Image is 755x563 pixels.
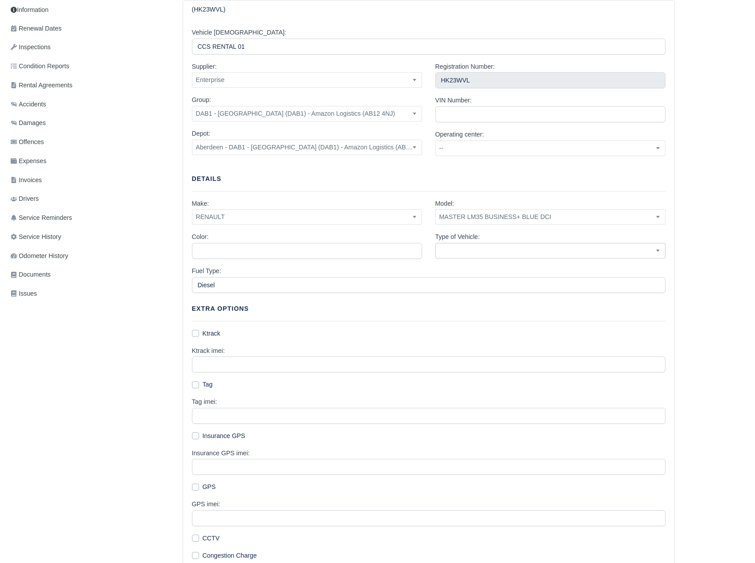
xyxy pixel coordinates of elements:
a: Rental Agreements [7,77,109,94]
a: Condition Reports [7,58,109,75]
label: GPS [203,482,216,492]
a: Expenses [7,152,109,170]
span: Service History [11,232,61,242]
label: Ktrack [203,328,220,339]
label: Group: [192,95,211,105]
span: Aberdeen - DAB1 - Aberdeen (DAB1) - Amazon Logistics (AB12 4NJ) [192,142,422,153]
a: Service Reminders [7,209,109,227]
a: Inspections [7,39,109,56]
a: Issues [7,285,109,302]
span: Odometer History [11,251,68,261]
strong: Extra Options [192,305,249,312]
h6: (HK23WVL) [192,6,226,13]
span: Service Reminders [11,213,72,223]
span: Issues [11,289,37,299]
a: Information [7,2,109,18]
label: Ktrack imei: [192,346,225,356]
span: Invoices [11,175,42,185]
span: Offences [11,137,44,147]
iframe: Chat Widget [711,520,755,563]
a: Drivers [7,190,109,207]
label: Tag imei: [192,397,217,407]
span: Inspections [11,42,51,52]
span: -- [435,141,665,156]
a: Service History [7,228,109,246]
label: Model: [435,199,454,209]
span: Expenses [11,156,47,166]
label: Make: [192,199,209,209]
a: Renewal Dates [7,20,109,37]
span: Renewal Dates [11,23,62,34]
input: e.g. Vehicle1 [192,39,665,55]
a: Accidents [7,96,109,113]
label: Operating center: [435,129,484,140]
label: VIN Number: [435,95,472,106]
span: Enterprise [192,74,422,86]
span: Documents [11,270,51,280]
label: CCTV [203,533,220,543]
label: Depot: [192,129,211,139]
a: Damages [7,114,109,132]
span: Drivers [11,194,39,204]
label: Insurance GPS [203,431,246,441]
span: -- [436,143,665,154]
span: Accidents [11,99,46,109]
span: RENAULT [192,209,422,225]
a: Documents [7,266,109,283]
a: Odometer History [7,247,109,265]
a: Invoices [7,172,109,189]
label: GPS imei: [192,499,220,509]
input: Vehicle number plate, model/make will be populated automatically! [435,72,665,88]
span: RENAULT [192,211,422,223]
span: MASTER LM35 BUSINESS+ BLUE DCI [436,211,665,223]
label: Fuel Type: [192,266,221,276]
span: Aberdeen - DAB1 - Aberdeen (DAB1) - Amazon Logistics (AB12 4NJ) [192,140,422,155]
label: Insurance GPS imei: [192,448,250,458]
span: DAB1 - Aberdeen (DAB1) - Amazon Logistics (AB12 4NJ) [192,108,422,119]
span: DAB1 - Aberdeen (DAB1) - Amazon Logistics (AB12 4NJ) [192,106,422,121]
label: Tag [203,379,213,390]
label: Vehicle [DEMOGRAPHIC_DATA]: [192,27,286,38]
span: MASTER LM35 BUSINESS+ BLUE DCI [435,209,665,225]
label: Type of Vehicle: [435,232,480,242]
span: Enterprise [192,72,422,88]
span: Damages [11,118,46,128]
strong: Details [192,175,222,182]
span: Condition Reports [11,61,69,71]
span: Rental Agreements [11,80,72,90]
label: Supplier: [192,62,217,72]
label: Color: [192,232,209,242]
label: Congestion Charge [203,551,257,561]
label: Registration Number: [435,62,495,72]
a: Offences [7,133,109,151]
